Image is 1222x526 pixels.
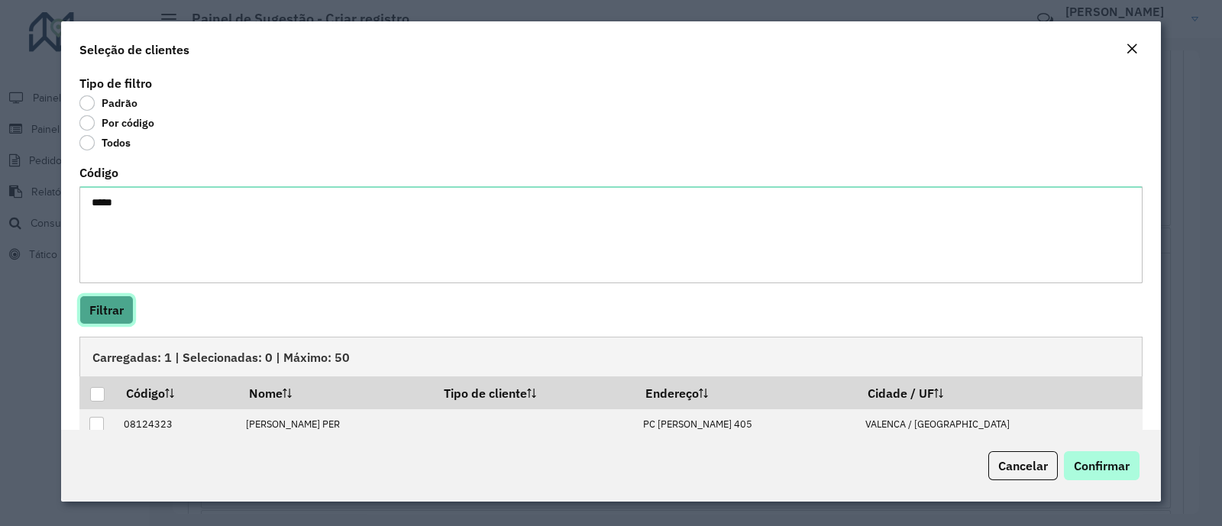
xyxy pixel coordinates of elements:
[115,409,238,440] td: 08124323
[79,337,1143,376] div: Carregadas: 1 | Selecionadas: 0 | Máximo: 50
[79,135,131,150] label: Todos
[858,409,1143,440] td: VALENCA / [GEOGRAPHIC_DATA]
[238,409,434,440] td: [PERSON_NAME] PER
[79,295,134,324] button: Filtrar
[1121,40,1143,60] button: Close
[635,376,857,408] th: Endereço
[79,40,189,59] h4: Seleção de clientes
[79,74,152,92] label: Tipo de filtro
[635,409,857,440] td: PC [PERSON_NAME] 405
[998,458,1048,473] span: Cancelar
[434,376,635,408] th: Tipo de cliente
[858,376,1143,408] th: Cidade / UF
[115,376,238,408] th: Código
[79,95,137,111] label: Padrão
[1064,451,1140,480] button: Confirmar
[1074,458,1130,473] span: Confirmar
[79,163,118,182] label: Código
[79,115,154,131] label: Por código
[1126,43,1138,55] em: Fechar
[988,451,1058,480] button: Cancelar
[238,376,434,408] th: Nome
